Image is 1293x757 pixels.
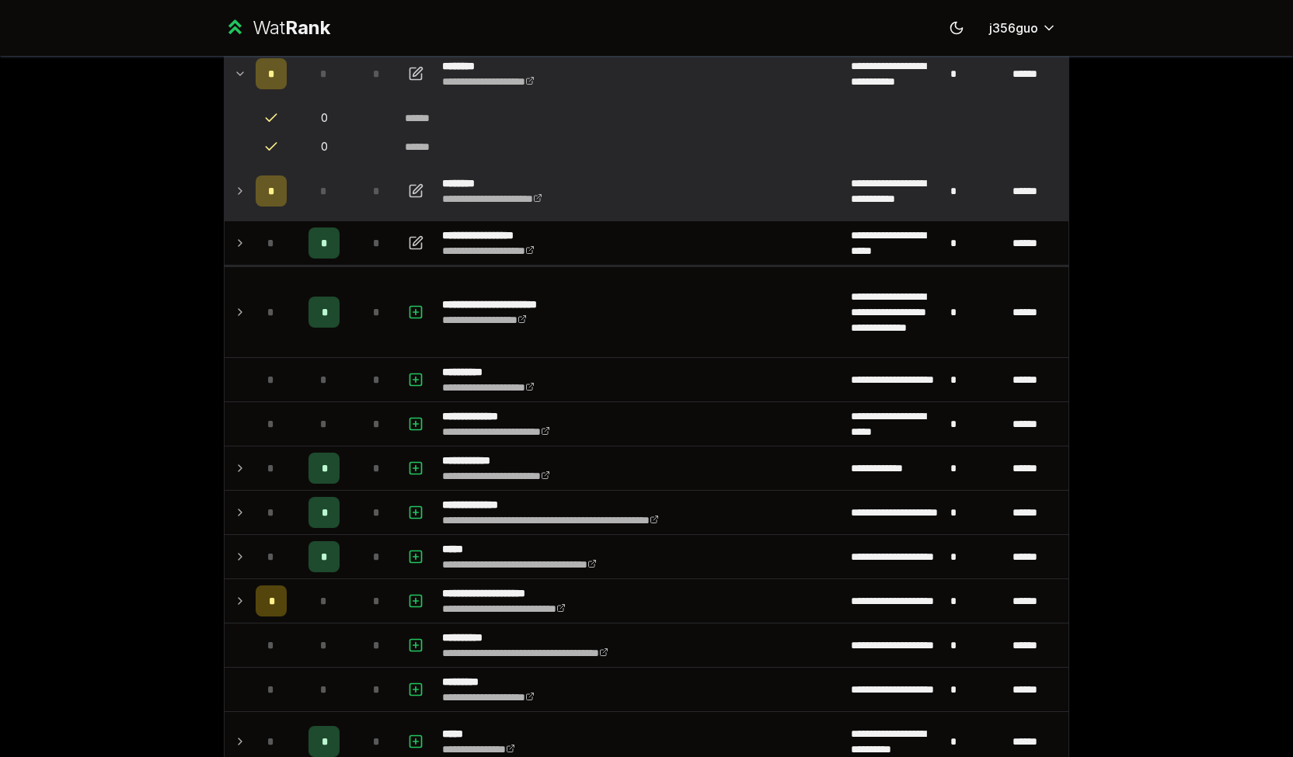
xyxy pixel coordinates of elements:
span: Rank [285,16,330,39]
td: 0 [293,104,355,132]
span: j356guo [989,19,1038,37]
div: Wat [253,16,330,40]
td: 0 [293,133,355,161]
a: WatRank [224,16,330,40]
button: j356guo [977,14,1069,42]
